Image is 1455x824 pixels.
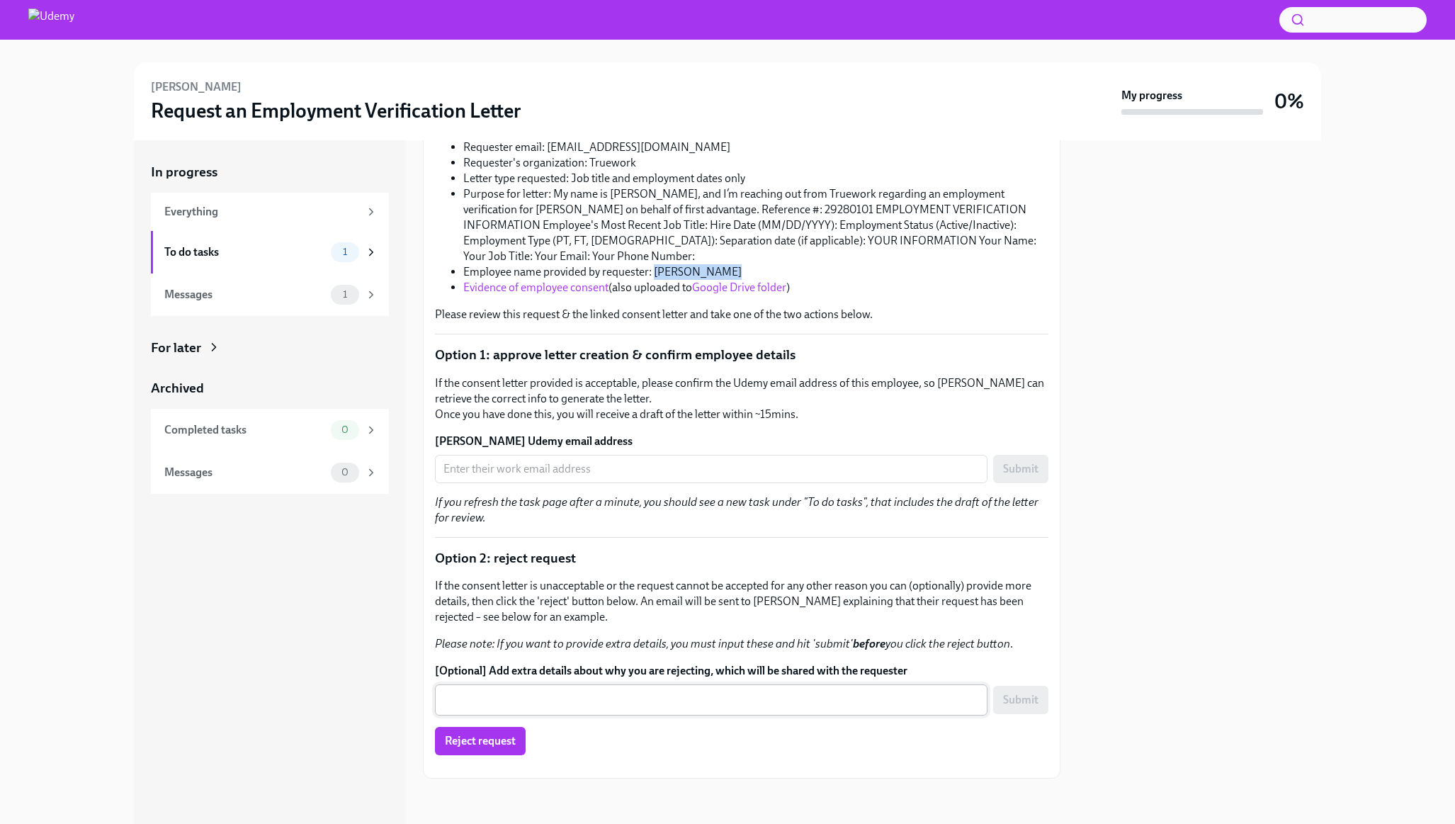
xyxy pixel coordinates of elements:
label: [PERSON_NAME] Udemy email address [435,434,1048,449]
p: Option 1: approve letter creation & confirm employee details [435,346,1048,364]
em: If you refresh the task page after a minute, you should see a new task under "To do tasks", that ... [435,495,1038,524]
span: 0 [333,467,357,478]
a: Google Drive folder [692,281,786,294]
h3: 0% [1274,89,1304,114]
div: To do tasks [164,244,325,260]
h3: Request an Employment Verification Letter [151,98,521,123]
div: Everything [164,204,359,220]
li: Letter type requested: Job title and employment dates only [463,171,1048,186]
a: To do tasks1 [151,231,389,273]
li: Employee name provided by requester: [PERSON_NAME] [463,264,1048,280]
h6: [PERSON_NAME] [151,79,242,95]
div: Messages [164,287,325,303]
a: Messages0 [151,451,389,494]
img: Udemy [28,9,74,31]
p: If the consent letter provided is acceptable, please confirm the Udemy email address of this empl... [435,376,1048,422]
li: Purpose for letter: My name is [PERSON_NAME], and I’m reaching out from Truework regarding an emp... [463,186,1048,264]
a: For later [151,339,389,357]
p: Option 2: reject request [435,549,1048,568]
span: 1 [334,247,356,257]
a: Evidence of employee consent [463,281,608,294]
p: Please review this request & the linked consent letter and take one of the two actions below. [435,307,1048,322]
a: Archived [151,379,389,397]
a: Messages1 [151,273,389,316]
strong: My progress [1121,88,1182,103]
a: Completed tasks0 [151,409,389,451]
div: Completed tasks [164,422,325,438]
li: (also uploaded to ) [463,280,1048,295]
li: Requester email: [EMAIL_ADDRESS][DOMAIN_NAME] [463,140,1048,155]
div: Messages [164,465,325,480]
strong: before [853,637,885,650]
span: 0 [333,424,357,435]
div: For later [151,339,201,357]
a: In progress [151,163,389,181]
label: [Optional] Add extra details about why you are rejecting, which will be shared with the requester [435,663,1048,679]
a: Everything [151,193,389,231]
li: Requester's organization: Truework [463,155,1048,171]
input: Enter their work email address [435,455,987,483]
p: . [435,636,1048,652]
em: Please note: If you want to provide extra details, you must input these and hit 'submit' you clic... [435,637,1010,650]
span: Reject request [445,734,516,748]
span: 1 [334,289,356,300]
button: Reject request [435,727,526,755]
p: If the consent letter is unacceptable or the request cannot be accepted for any other reason you ... [435,578,1048,625]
